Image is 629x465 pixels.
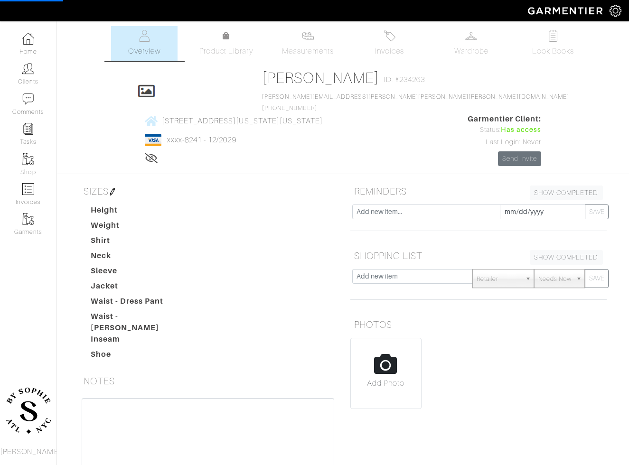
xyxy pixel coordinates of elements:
[145,134,161,146] img: visa-934b35602734be37eb7d5d7e5dbcd2044c359bf20a24dc3361ca3fa54326a8a7.png
[111,26,178,61] a: Overview
[22,93,34,105] img: comment-icon-a0a6a9ef722e966f86d9cbdc48e553b5cf19dbc54f86b18d962a5391bc8f6eb6.png
[22,33,34,45] img: dashboard-icon-dbcd8f5a0b271acd01030246c82b418ddd0df26cd7fceb0bd07c9910d44c42f6.png
[145,115,323,127] a: [STREET_ADDRESS][US_STATE][US_STATE]
[274,26,341,61] a: Measurements
[357,26,423,61] a: Invoices
[84,235,192,250] dt: Shirt
[22,123,34,135] img: reminder-icon-8004d30b9f0a5d33ae49ab947aed9ed385cf756f9e5892f1edd6e32f2345188e.png
[262,93,569,112] span: [PHONE_NUMBER]
[454,46,488,57] span: Wardrobe
[530,250,603,265] a: SHOW COMPLETED
[610,5,621,17] img: gear-icon-white-bd11855cb880d31180b6d7d6211b90ccbf57a29d726f0c71d8c61bd08dd39cc2.png
[80,182,336,201] h5: SIZES
[22,213,34,225] img: garments-icon-b7da505a4dc4fd61783c78ac3ca0ef83fa9d6f193b1c9dc38574b1d14d53ca28.png
[352,269,473,284] input: Add new item
[438,26,505,61] a: Wardrobe
[162,117,323,125] span: [STREET_ADDRESS][US_STATE][US_STATE]
[193,30,259,57] a: Product Library
[585,269,609,288] button: SAVE
[84,280,192,296] dt: Jacket
[80,372,336,391] h5: NOTES
[350,182,607,201] h5: REMINDERS
[585,205,609,219] button: SAVE
[139,30,150,42] img: basicinfo-40fd8af6dae0f16599ec9e87c0ef1c0a1fdea2edbe929e3d69a839185d80c458.svg
[84,265,192,280] dt: Sleeve
[384,74,425,85] span: ID: #234263
[350,246,607,265] h5: SHOPPING LIST
[468,137,542,148] div: Last Login: Never
[468,113,542,125] span: Garmentier Client:
[523,2,610,19] img: garmentier-logo-header-white-b43fb05a5012e4ada735d5af1a66efaba907eab6374d6393d1fbf88cb4ef424d.png
[22,63,34,74] img: clients-icon-6bae9207a08558b7cb47a8932f037763ab4055f8c8b6bfacd5dc20c3e0201464.png
[538,270,572,288] span: Needs Now
[520,26,586,61] a: Look Books
[477,270,521,288] span: Retailer
[84,205,192,220] dt: Height
[84,349,192,364] dt: Shoe
[352,205,500,219] input: Add new item...
[547,30,559,42] img: todo-9ac3debb85659649dc8f770b8b6100bb5dab4b48dedcbae339e5042a72dfd3cc.svg
[468,125,542,135] div: Status:
[465,30,477,42] img: wardrobe-487a4870c1b7c33e795ec22d11cfc2ed9d08956e64fb3008fe2437562e282088.svg
[501,125,542,135] span: Has access
[109,188,116,195] img: pen-cf24a1663064a2ec1b9c1bd2387e9de7a2fa800b781884d57f21acf72779bad2.png
[167,136,236,144] a: xxxx-8241 - 12/2029
[84,220,192,235] dt: Weight
[84,334,192,349] dt: Inseam
[84,311,192,334] dt: Waist - [PERSON_NAME]
[498,151,542,166] a: Send Invite
[262,93,569,100] a: [PERSON_NAME][EMAIL_ADDRESS][PERSON_NAME][PERSON_NAME][PERSON_NAME][DOMAIN_NAME]
[262,69,379,86] a: [PERSON_NAME]
[199,46,253,57] span: Product Library
[384,30,395,42] img: orders-27d20c2124de7fd6de4e0e44c1d41de31381a507db9b33961299e4e07d508b8c.svg
[22,183,34,195] img: orders-icon-0abe47150d42831381b5fb84f609e132dff9fe21cb692f30cb5eec754e2cba89.png
[530,186,603,200] a: SHOW COMPLETED
[532,46,574,57] span: Look Books
[128,46,160,57] span: Overview
[350,315,607,334] h5: PHOTOS
[84,296,192,311] dt: Waist - Dress Pant
[84,250,192,265] dt: Neck
[375,46,404,57] span: Invoices
[302,30,314,42] img: measurements-466bbee1fd09ba9460f595b01e5d73f9e2bff037440d3c8f018324cb6cdf7a4a.svg
[22,153,34,165] img: garments-icon-b7da505a4dc4fd61783c78ac3ca0ef83fa9d6f193b1c9dc38574b1d14d53ca28.png
[282,46,334,57] span: Measurements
